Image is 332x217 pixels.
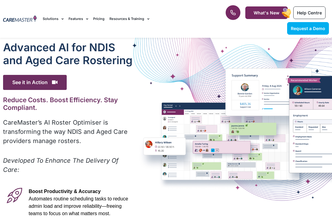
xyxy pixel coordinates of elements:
[29,196,128,216] span: Automates routine scheduling tasks to reduce admin load and improve reliability—freeing teams to ...
[3,118,133,145] p: CareMaster’s AI Roster Optimiser is transforming the way NDIS and Aged Care providers manage rost...
[29,189,101,194] span: Boost Productivity & Accuracy
[93,9,105,29] a: Pricing
[245,6,288,19] a: What's New
[254,10,279,15] span: What's New
[69,9,88,29] a: Features
[3,75,67,90] span: See it in Action
[109,9,149,29] a: Resources & Training
[291,26,325,31] span: Request a Demo
[3,157,118,173] em: Developed To Enhance The Delivery Of Care:
[287,22,329,35] a: Request a Demo
[3,41,133,67] h1: Advanced Al for NDIS and Aged Care Rostering
[297,10,322,15] span: Help Centre
[43,9,64,29] a: Solutions
[3,15,37,23] img: CareMaster Logo
[293,6,326,19] a: Help Centre
[3,96,133,111] h2: Reduce Costs. Boost Efficiency. Stay Compliant.
[43,9,211,29] nav: Menu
